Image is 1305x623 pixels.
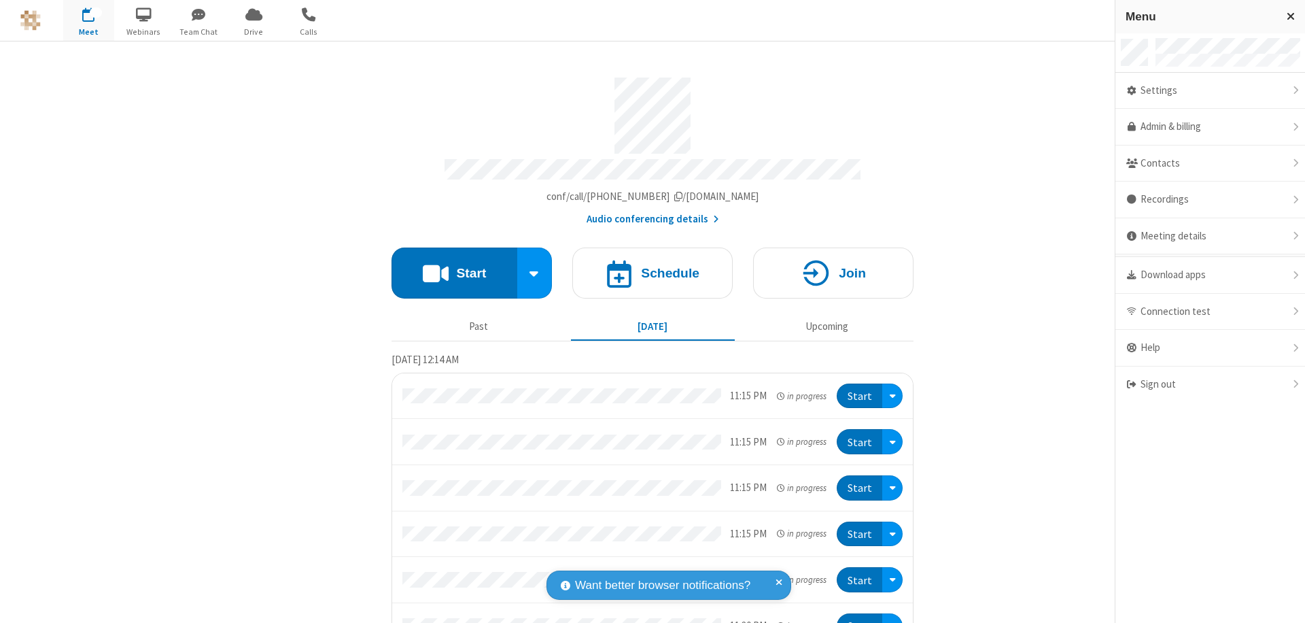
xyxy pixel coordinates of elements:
span: Want better browser notifications? [575,577,750,594]
div: Open menu [882,567,903,592]
div: Open menu [882,384,903,409]
h4: Join [839,267,866,280]
em: in progress [777,573,826,586]
div: Open menu [882,522,903,547]
span: Team Chat [173,26,224,38]
button: Start [837,522,882,547]
section: Account details [391,67,913,227]
div: Sign out [1115,367,1305,403]
div: Settings [1115,73,1305,110]
span: Copy my meeting room link [546,190,759,203]
em: in progress [777,435,826,448]
div: Help [1115,330,1305,367]
span: Calls [283,26,334,38]
div: Connection test [1115,294,1305,331]
h3: Menu [1126,10,1274,23]
button: Start [837,384,882,409]
div: 27 [90,7,102,18]
button: Upcoming [745,314,909,339]
em: in progress [777,390,826,403]
a: Admin & billing [1115,109,1305,146]
div: 11:15 PM [730,480,767,496]
div: Contacts [1115,146,1305,182]
div: Download apps [1115,257,1305,294]
em: in progress [777,482,826,494]
button: Past [397,314,561,339]
div: Start conference options [517,248,553,299]
div: Open menu [882,429,903,454]
h4: Schedule [641,267,699,280]
div: 11:15 PM [730,388,767,404]
img: QA Selenium DO NOT DELETE OR CHANGE [20,10,41,31]
button: Start [837,429,882,454]
button: Copy my meeting room linkCopy my meeting room link [546,189,759,205]
div: Open menu [882,475,903,501]
button: Start [837,475,882,501]
button: Audio conferencing details [587,212,719,227]
span: Drive [228,26,279,38]
span: Meet [63,26,114,38]
div: Meeting details [1115,218,1305,255]
div: 11:15 PM [730,435,767,450]
button: Start [391,248,517,299]
button: Join [753,248,913,299]
span: Webinars [118,26,169,38]
button: Start [837,567,882,592]
em: in progress [777,527,826,540]
h4: Start [456,267,486,280]
div: Recordings [1115,182,1305,218]
button: [DATE] [571,314,735,339]
button: Schedule [572,248,733,299]
div: 11:15 PM [730,526,767,542]
span: [DATE] 12:14 AM [391,353,459,366]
